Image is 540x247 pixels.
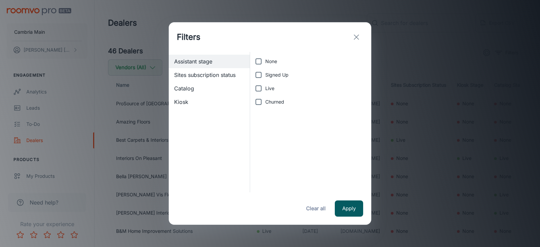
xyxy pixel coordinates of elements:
[174,71,244,79] span: Sites subscription status
[174,98,244,106] span: Kiosk
[335,200,363,217] button: Apply
[265,85,274,92] span: Live
[265,71,289,79] span: Signed Up
[265,98,284,106] span: Churned
[169,95,250,109] div: Kiosk
[265,58,277,65] span: None
[169,68,250,82] div: Sites subscription status
[177,31,200,43] h1: Filters
[169,82,250,95] div: Catalog
[169,55,250,68] div: Assistant stage
[350,30,363,44] button: exit
[302,200,329,217] button: Clear all
[174,57,244,65] span: Assistant stage
[174,84,244,92] span: Catalog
